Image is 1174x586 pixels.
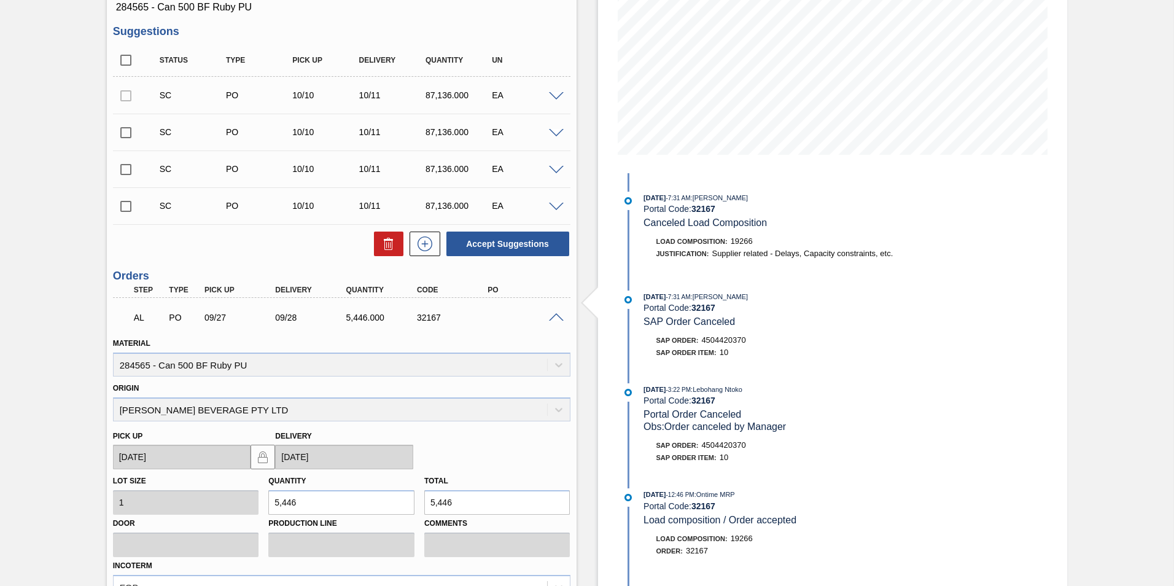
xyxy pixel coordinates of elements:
div: Portal Code: [643,204,935,214]
div: 10/11/2025 [356,164,430,174]
span: Portal Order Canceled [643,409,741,420]
div: 09/27/2025 [201,313,281,322]
span: 19266 [731,236,753,246]
span: 4504420370 [701,335,745,345]
div: Portal Code: [643,303,935,313]
h3: Orders [113,270,570,283]
span: 19266 [731,534,753,543]
span: Supplier related - Delays, Capacity constraints, etc. [712,249,893,258]
div: 87,136.000 [422,127,497,137]
span: - 7:31 AM [666,195,691,201]
div: Status [157,56,231,64]
strong: 32167 [691,396,715,405]
span: 4504420370 [701,440,745,450]
input: mm/dd/yyyy [275,445,413,469]
div: Suggestion Created [157,201,231,211]
div: Delivery [356,56,430,64]
span: : Lebohang Ntoko [691,386,742,393]
div: 09/28/2025 [272,313,351,322]
div: EA [489,164,563,174]
span: SAP Order Item: [656,349,717,356]
img: atual [624,197,632,205]
span: - 12:46 PM [666,491,694,498]
span: 10 [720,453,728,462]
div: Quantity [343,286,422,294]
strong: 32167 [691,303,715,313]
div: Purchase order [223,164,297,174]
span: SAP Order: [656,337,699,344]
div: 5,446.000 [343,313,422,322]
input: mm/dd/yyyy [113,445,251,469]
div: 87,136.000 [422,90,497,100]
span: Load Composition : [656,238,728,245]
div: Suggestion Created [157,90,231,100]
strong: 32167 [691,204,715,214]
span: Order : [656,547,683,555]
img: atual [624,389,632,396]
div: Code [414,286,493,294]
div: Portal Code: [643,501,935,511]
div: 32167 [414,313,493,322]
img: atual [624,296,632,303]
div: 10/10/2025 [289,90,363,100]
div: Purchase order [223,127,297,137]
span: [DATE] [643,194,666,201]
div: Pick up [201,286,281,294]
button: Accept Suggestions [446,232,569,256]
div: Purchase order [223,90,297,100]
span: : [PERSON_NAME] [691,293,748,300]
div: EA [489,127,563,137]
p: AL [134,313,165,322]
div: PO [484,286,564,294]
img: locked [255,450,270,464]
strong: 32167 [691,501,715,511]
div: Delete Suggestions [368,232,403,256]
span: Justification: [656,250,709,257]
div: Type [223,56,297,64]
span: [DATE] [643,491,666,498]
span: [DATE] [643,293,666,300]
div: Awaiting Load Composition [131,304,168,331]
div: 10/11/2025 [356,90,430,100]
span: 284565 - Can 500 BF Ruby PU [116,2,567,13]
span: Load Composition : [656,535,728,542]
div: Pick up [289,56,363,64]
div: New suggestion [403,232,440,256]
label: Incoterm [113,561,152,570]
div: 10/11/2025 [356,201,430,211]
div: 87,136.000 [422,164,497,174]
div: Portal Code: [643,396,935,405]
div: 87,136.000 [422,201,497,211]
div: 10/11/2025 [356,127,430,137]
span: Canceled Load Composition [643,217,767,228]
span: SAP Order Item: [656,454,717,461]
span: - 3:22 PM [666,386,691,393]
span: Load composition / Order accepted [643,515,796,525]
span: SAP Order Canceled [643,316,735,327]
label: Pick up [113,432,143,440]
div: Accept Suggestions [440,230,570,257]
span: : Ontime MRP [694,491,735,498]
div: Suggestion Created [157,127,231,137]
img: atual [624,494,632,501]
div: 10/10/2025 [289,127,363,137]
span: 10 [720,348,728,357]
div: EA [489,201,563,211]
div: Type [166,286,203,294]
span: SAP Order: [656,442,699,449]
div: 10/10/2025 [289,164,363,174]
div: Quantity [422,56,497,64]
label: Production Line [268,515,414,533]
label: Origin [113,384,139,393]
div: Purchase order [223,201,297,211]
span: Obs: Order canceled by Manager [643,421,786,432]
span: 32167 [686,546,708,555]
span: [DATE] [643,386,666,393]
label: Quantity [268,477,306,485]
label: Comments [424,515,570,533]
span: - 7:31 AM [666,294,691,300]
div: Step [131,286,168,294]
button: locked [251,445,275,469]
label: Lot size [113,477,146,485]
div: Suggestion Created [157,164,231,174]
